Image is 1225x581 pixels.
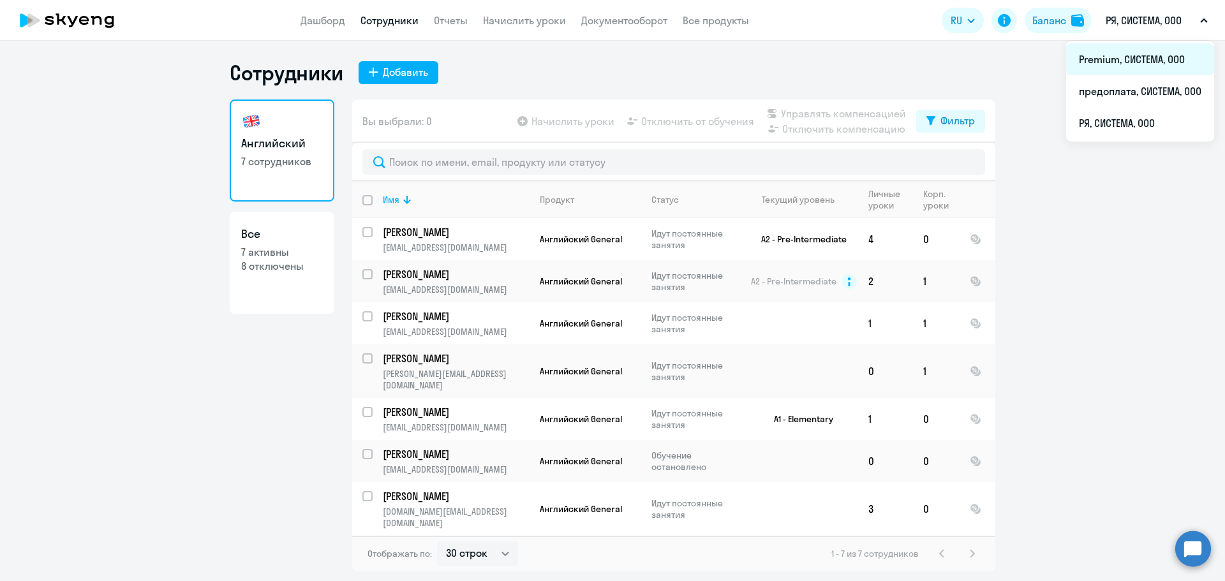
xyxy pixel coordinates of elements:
[540,318,622,329] span: Английский General
[651,360,739,383] p: Идут постоянные занятия
[383,64,428,80] div: Добавить
[434,14,468,27] a: Отчеты
[383,326,529,337] p: [EMAIL_ADDRESS][DOMAIN_NAME]
[540,276,622,287] span: Английский General
[858,344,913,398] td: 0
[923,188,959,211] div: Корп. уроки
[913,344,960,398] td: 1
[913,260,960,302] td: 1
[858,218,913,260] td: 4
[651,450,739,473] p: Обучение остановлено
[581,14,667,27] a: Документооборот
[651,270,739,293] p: Идут постоянные занятия
[951,13,962,28] span: RU
[383,351,529,365] a: [PERSON_NAME]
[360,14,419,27] a: Сотрудники
[868,188,912,211] div: Личные уроки
[1106,13,1182,28] p: РЯ, СИСТЕМА, ООО
[940,113,975,128] div: Фильтр
[383,284,529,295] p: [EMAIL_ADDRESS][DOMAIN_NAME]
[651,497,739,520] p: Идут постоянные занятия
[858,440,913,482] td: 0
[383,368,529,391] p: [PERSON_NAME][EMAIL_ADDRESS][DOMAIN_NAME]
[540,194,574,205] div: Продукт
[1099,5,1214,36] button: РЯ, СИСТЕМА, ООО
[913,398,960,440] td: 0
[540,413,622,425] span: Английский General
[383,309,527,323] p: [PERSON_NAME]
[383,405,527,419] p: [PERSON_NAME]
[383,489,529,503] a: [PERSON_NAME]
[483,14,566,27] a: Начислить уроки
[858,398,913,440] td: 1
[913,482,960,536] td: 0
[383,464,529,475] p: [EMAIL_ADDRESS][DOMAIN_NAME]
[683,14,749,27] a: Все продукты
[762,194,835,205] div: Текущий уровень
[383,489,527,503] p: [PERSON_NAME]
[750,194,857,205] div: Текущий уровень
[868,188,904,211] div: Личные уроки
[540,365,622,377] span: Английский General
[383,422,529,433] p: [EMAIL_ADDRESS][DOMAIN_NAME]
[383,267,529,281] a: [PERSON_NAME]
[241,245,323,259] p: 7 активны
[301,14,345,27] a: Дашборд
[383,351,527,365] p: [PERSON_NAME]
[651,408,739,430] p: Идут постоянные занятия
[923,188,951,211] div: Корп. уроки
[739,218,858,260] td: A2 - Pre-Intermediate
[241,154,323,168] p: 7 сотрудников
[241,135,323,152] h3: Английский
[383,225,529,239] a: [PERSON_NAME]
[359,61,438,84] button: Добавить
[651,194,679,205] div: Статус
[540,194,641,205] div: Продукт
[913,218,960,260] td: 0
[540,455,622,467] span: Английский General
[362,149,985,175] input: Поиск по имени, email, продукту или статусу
[383,405,529,419] a: [PERSON_NAME]
[916,110,985,133] button: Фильтр
[739,398,858,440] td: A1 - Elementary
[942,8,984,33] button: RU
[383,194,529,205] div: Имя
[651,228,739,251] p: Идут постоянные занятия
[230,212,334,314] a: Все7 активны8 отключены
[383,447,527,461] p: [PERSON_NAME]
[1071,14,1084,27] img: balance
[651,194,739,205] div: Статус
[383,267,527,281] p: [PERSON_NAME]
[858,260,913,302] td: 2
[858,482,913,536] td: 3
[1066,41,1214,142] ul: RU
[383,309,529,323] a: [PERSON_NAME]
[913,440,960,482] td: 0
[1025,8,1092,33] button: Балансbalance
[1032,13,1066,28] div: Баланс
[831,548,919,559] span: 1 - 7 из 7 сотрудников
[383,447,529,461] a: [PERSON_NAME]
[241,111,262,131] img: english
[383,242,529,253] p: [EMAIL_ADDRESS][DOMAIN_NAME]
[367,548,432,559] span: Отображать по:
[230,60,343,85] h1: Сотрудники
[383,225,527,239] p: [PERSON_NAME]
[241,226,323,242] h3: Все
[651,312,739,335] p: Идут постоянные занятия
[540,503,622,515] span: Английский General
[913,302,960,344] td: 1
[362,114,432,129] span: Вы выбрали: 0
[540,233,622,245] span: Английский General
[751,276,836,287] span: A2 - Pre-Intermediate
[241,259,323,273] p: 8 отключены
[858,302,913,344] td: 1
[230,99,334,202] a: Английский7 сотрудников
[383,194,399,205] div: Имя
[383,506,529,529] p: [DOMAIN_NAME][EMAIL_ADDRESS][DOMAIN_NAME]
